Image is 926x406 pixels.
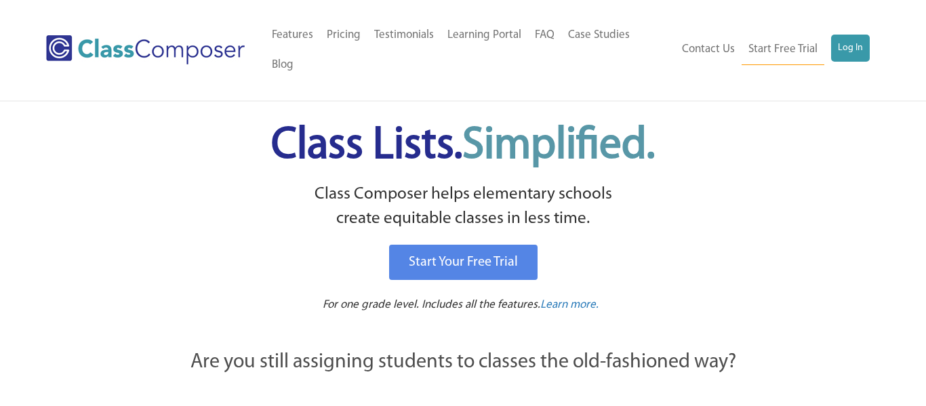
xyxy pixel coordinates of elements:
a: Contact Us [675,35,742,64]
span: For one grade level. Includes all the features. [323,299,540,310]
a: Features [265,20,320,50]
nav: Header Menu [671,35,869,65]
a: Start Your Free Trial [389,245,538,280]
span: Start Your Free Trial [409,256,518,269]
a: Learning Portal [441,20,528,50]
a: Testimonials [367,20,441,50]
a: Log In [831,35,870,62]
a: FAQ [528,20,561,50]
span: Class Lists. [271,124,655,168]
p: Class Composer helps elementary schools create equitable classes in less time. [115,182,811,232]
span: Learn more. [540,299,599,310]
a: Pricing [320,20,367,50]
span: Simplified. [462,124,655,168]
p: Are you still assigning students to classes the old-fashioned way? [117,348,809,378]
nav: Header Menu [265,20,672,80]
a: Blog [265,50,300,80]
a: Case Studies [561,20,637,50]
a: Start Free Trial [742,35,824,65]
img: Class Composer [46,35,244,64]
a: Learn more. [540,297,599,314]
